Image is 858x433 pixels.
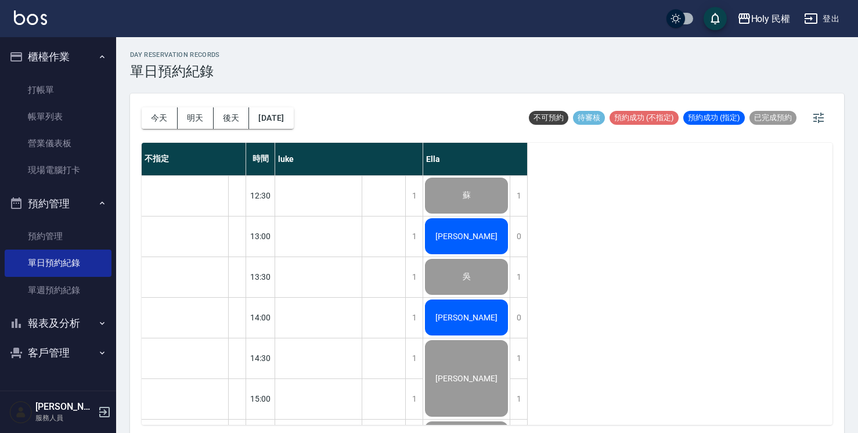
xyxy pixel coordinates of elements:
[423,143,528,175] div: Ella
[246,143,275,175] div: 時間
[5,42,111,72] button: 櫃檯作業
[178,107,214,129] button: 明天
[5,250,111,276] a: 單日預約紀錄
[510,217,527,257] div: 0
[5,338,111,368] button: 客戶管理
[610,113,679,123] span: 預約成功 (不指定)
[405,338,423,378] div: 1
[683,113,745,123] span: 預約成功 (指定)
[405,257,423,297] div: 1
[405,379,423,419] div: 1
[5,157,111,183] a: 現場電腦打卡
[510,257,527,297] div: 1
[5,189,111,219] button: 預約管理
[142,143,246,175] div: 不指定
[5,277,111,304] a: 單週預約紀錄
[751,12,791,26] div: Holy 民權
[510,298,527,338] div: 0
[433,313,500,322] span: [PERSON_NAME]
[275,143,423,175] div: luke
[704,7,727,30] button: save
[433,232,500,241] span: [PERSON_NAME]
[35,413,95,423] p: 服務人員
[573,113,605,123] span: 待審核
[405,176,423,216] div: 1
[246,216,275,257] div: 13:00
[405,298,423,338] div: 1
[35,401,95,413] h5: [PERSON_NAME]
[529,113,568,123] span: 不可預約
[246,338,275,378] div: 14:30
[5,223,111,250] a: 預約管理
[5,308,111,338] button: 報表及分析
[246,297,275,338] div: 14:00
[405,217,423,257] div: 1
[433,374,500,383] span: [PERSON_NAME]
[142,107,178,129] button: 今天
[460,190,473,201] span: 蘇
[5,77,111,103] a: 打帳單
[246,175,275,216] div: 12:30
[749,113,796,123] span: 已完成預約
[510,338,527,378] div: 1
[5,130,111,157] a: 營業儀表板
[246,257,275,297] div: 13:30
[246,378,275,419] div: 15:00
[214,107,250,129] button: 後天
[14,10,47,25] img: Logo
[5,103,111,130] a: 帳單列表
[460,272,473,282] span: 吳
[510,379,527,419] div: 1
[249,107,293,129] button: [DATE]
[510,176,527,216] div: 1
[799,8,844,30] button: 登出
[733,7,795,31] button: Holy 民權
[9,400,33,424] img: Person
[130,63,220,80] h3: 單日預約紀錄
[130,51,220,59] h2: day Reservation records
